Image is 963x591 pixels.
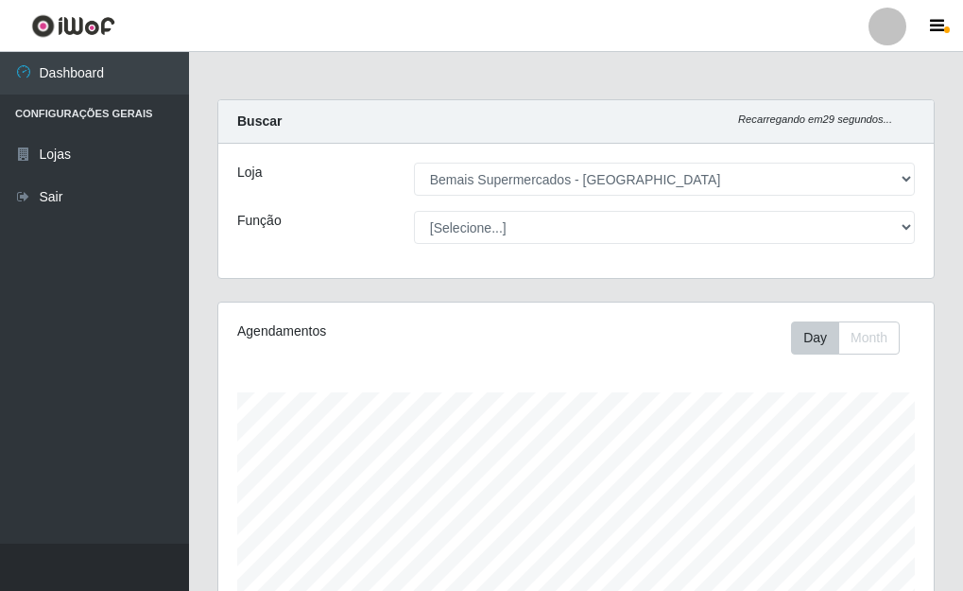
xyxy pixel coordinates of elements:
strong: Buscar [237,113,282,129]
button: Day [791,322,839,355]
div: Agendamentos [237,322,503,341]
label: Função [237,211,282,231]
button: Month [838,322,900,355]
img: CoreUI Logo [31,14,115,38]
div: First group [791,322,900,355]
label: Loja [237,163,262,183]
i: Recarregando em 29 segundos... [738,113,892,125]
div: Toolbar with button groups [791,322,915,355]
